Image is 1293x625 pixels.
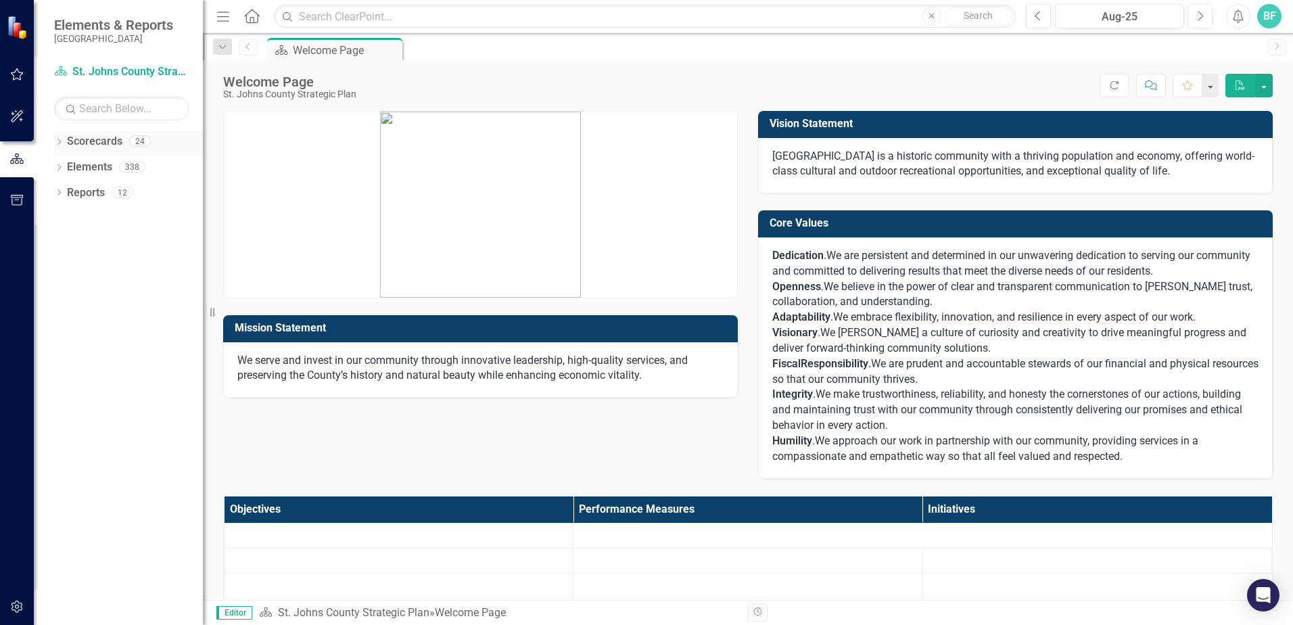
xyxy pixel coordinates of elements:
strong: Visionary [772,326,818,339]
strong: Dedication [772,249,824,262]
button: Aug-25 [1055,4,1184,28]
span: . [772,434,815,447]
button: BF [1257,4,1282,28]
span: . [772,249,826,262]
div: St. Johns County Strategic Plan [223,89,356,99]
span: Search [964,10,993,21]
span: We make trustworthiness, reliability, and honesty the cornerstones of our actions, building and m... [772,388,1242,432]
h3: Vision Statement [770,118,1266,130]
a: Reports [67,185,105,201]
span: ness [798,280,821,293]
span: We believe in the power of clear and transparent communication to [PERSON_NAME] trust, collaborat... [772,280,1252,308]
div: 24 [129,136,151,147]
span: Responsibil [801,357,857,370]
a: St. Johns County Strategic Plan [54,64,189,80]
span: . [868,357,871,370]
span: We embrace flexibility, innovation, and resilience in every aspect of our work. [833,310,1196,323]
span: Adaptability [772,310,830,323]
h3: Core Values [770,217,1266,229]
input: Search Below... [54,97,189,120]
span: We are persistent and determined in our unwavering dedication to serving our community and commit... [772,249,1250,277]
div: » [259,605,738,621]
span: We approach our work in partnership with our community, providing services in a compassionate and... [772,434,1198,463]
input: Search ClearPoint... [274,5,1016,28]
div: Welcome Page [223,74,356,89]
span: . [772,388,816,400]
span: Editor [216,606,252,620]
div: Welcome Page [293,42,399,59]
div: 338 [119,162,145,173]
strong: Humility [772,434,812,447]
a: Scorecards [67,134,122,149]
span: We are prudent and accountable stewards of our financial and physical resources so that our commu... [772,357,1259,386]
span: We serve and invest in our community through innovative leadership, high-quality services, and pr... [237,354,688,382]
span: . [772,326,820,339]
span: Elements & Reports [54,17,173,33]
div: 12 [112,187,133,198]
span: . [830,310,833,323]
div: Open Intercom Messenger [1247,579,1279,611]
a: St. Johns County Strategic Plan [278,606,429,619]
span: [GEOGRAPHIC_DATA] is a historic community with a thriving population and economy, offering world-... [772,149,1254,178]
div: Welcome Page [435,606,506,619]
img: mceclip0.png [380,112,581,298]
span: Fiscal [772,357,801,370]
span: We [PERSON_NAME] a culture of curiosity and creativity to drive meaningful progress and deliver f... [772,326,1246,354]
span: . [821,280,824,293]
span: ity [857,357,868,370]
span: Open [772,280,798,293]
button: Search [945,7,1012,26]
img: ClearPoint Strategy [7,15,30,39]
div: Aug-25 [1060,9,1179,25]
small: [GEOGRAPHIC_DATA] [54,33,173,44]
h3: Mission Statement [235,322,731,334]
a: Elements [67,160,112,175]
strong: Integrity [772,388,813,400]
